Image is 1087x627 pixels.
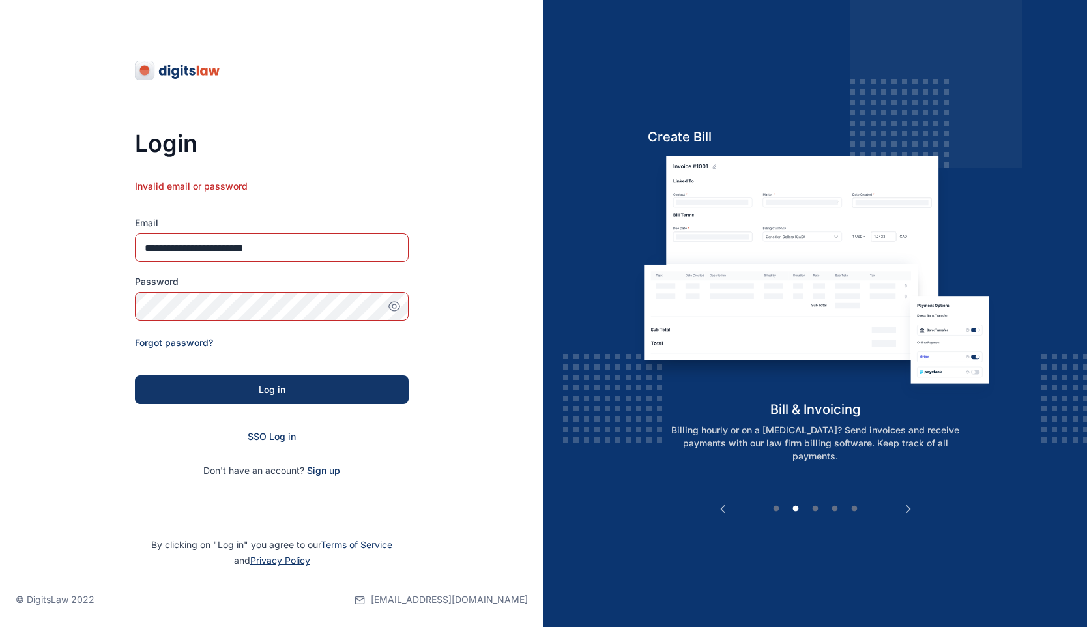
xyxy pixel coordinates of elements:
h5: bill & invoicing [635,400,996,418]
label: Password [135,275,409,288]
a: Forgot password? [135,337,213,348]
button: 5 [848,503,861,516]
button: Log in [135,375,409,404]
span: [EMAIL_ADDRESS][DOMAIN_NAME] [371,593,528,606]
p: Billing hourly or on a [MEDICAL_DATA]? Send invoices and receive payments with our law firm billi... [648,424,982,463]
img: bill-and-invoicin [635,156,996,400]
a: SSO Log in [248,431,296,442]
img: digitslaw-logo [135,60,221,81]
a: Sign up [307,465,340,476]
span: Sign up [307,464,340,477]
h3: Login [135,130,409,156]
p: Don't have an account? [135,464,409,477]
p: © DigitsLaw 2022 [16,593,94,606]
button: 4 [828,503,841,516]
a: Privacy Policy [250,555,310,566]
label: Email [135,216,409,229]
div: Invalid email or password [135,180,409,216]
button: Previous [716,503,729,516]
button: 1 [770,503,783,516]
button: 2 [789,503,802,516]
div: Log in [156,383,388,396]
h5: Create Bill [635,128,996,146]
button: Next [902,503,915,516]
span: and [234,555,310,566]
p: By clicking on "Log in" you agree to our [16,537,528,568]
a: Terms of Service [321,539,392,550]
button: 3 [809,503,822,516]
